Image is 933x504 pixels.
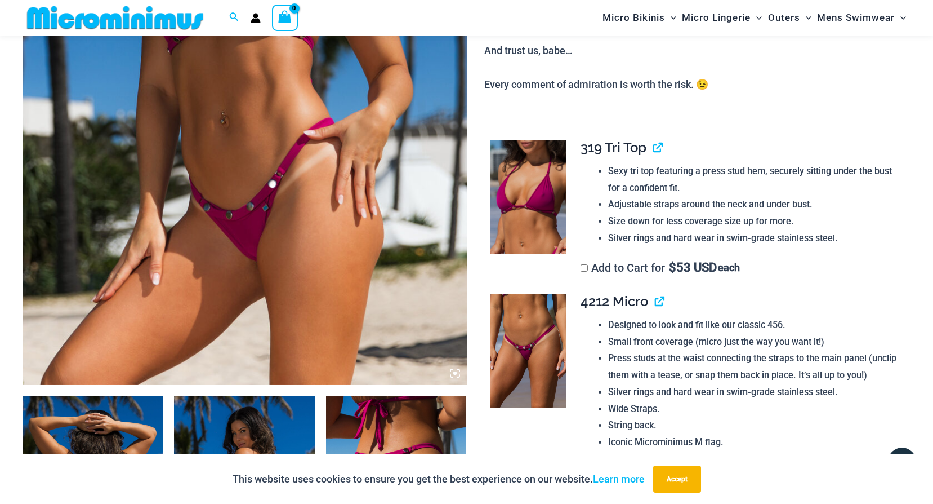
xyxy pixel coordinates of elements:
[490,140,566,254] img: Tight Rope Pink 319 Top
[608,213,901,230] li: Size down for less coverage size up for more.
[669,260,676,275] span: $
[233,471,645,488] p: This website uses cookies to ensure you get the best experience on our website.
[608,434,901,451] li: Iconic Microminimus M flag.
[679,3,765,32] a: Micro LingerieMenu ToggleMenu Toggle
[718,262,740,273] span: each
[581,139,646,156] span: 319 Tri Top
[682,3,751,32] span: Micro Lingerie
[272,5,298,30] a: View Shopping Cart, empty
[653,466,701,493] button: Accept
[765,3,814,32] a: OutersMenu ToggleMenu Toggle
[490,294,566,408] img: Tight Rope Pink 319 4212 Micro
[251,13,261,23] a: Account icon link
[23,5,208,30] img: MM SHOP LOGO FLAT
[817,3,895,32] span: Mens Swimwear
[608,230,901,247] li: Silver rings and hard wear in swim-grade stainless steel.
[593,473,645,485] a: Learn more
[608,334,901,351] li: Small front coverage (micro just the way you want it!)
[814,3,909,32] a: Mens SwimwearMenu ToggleMenu Toggle
[608,401,901,418] li: Wide Straps.
[751,3,762,32] span: Menu Toggle
[669,262,717,273] span: 53 USD
[581,264,588,272] input: Add to Cart for$53 USD each
[608,163,901,196] li: Sexy tri top featuring a press stud hem, securely sitting under the bust for a confident fit.
[602,3,665,32] span: Micro Bikinis
[600,3,679,32] a: Micro BikinisMenu ToggleMenu Toggle
[800,3,811,32] span: Menu Toggle
[608,417,901,434] li: String back.
[598,2,910,34] nav: Site Navigation
[665,3,676,32] span: Menu Toggle
[608,317,901,334] li: Designed to look and fit like our classic 456.
[581,293,648,310] span: 4212 Micro
[229,11,239,25] a: Search icon link
[608,350,901,383] li: Press studs at the waist connecting the straps to the main panel (unclip them with a tease, or sn...
[608,384,901,401] li: Silver rings and hard wear in swim-grade stainless steel.
[608,196,901,213] li: Adjustable straps around the neck and under bust.
[768,3,800,32] span: Outers
[581,261,740,275] label: Add to Cart for
[895,3,906,32] span: Menu Toggle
